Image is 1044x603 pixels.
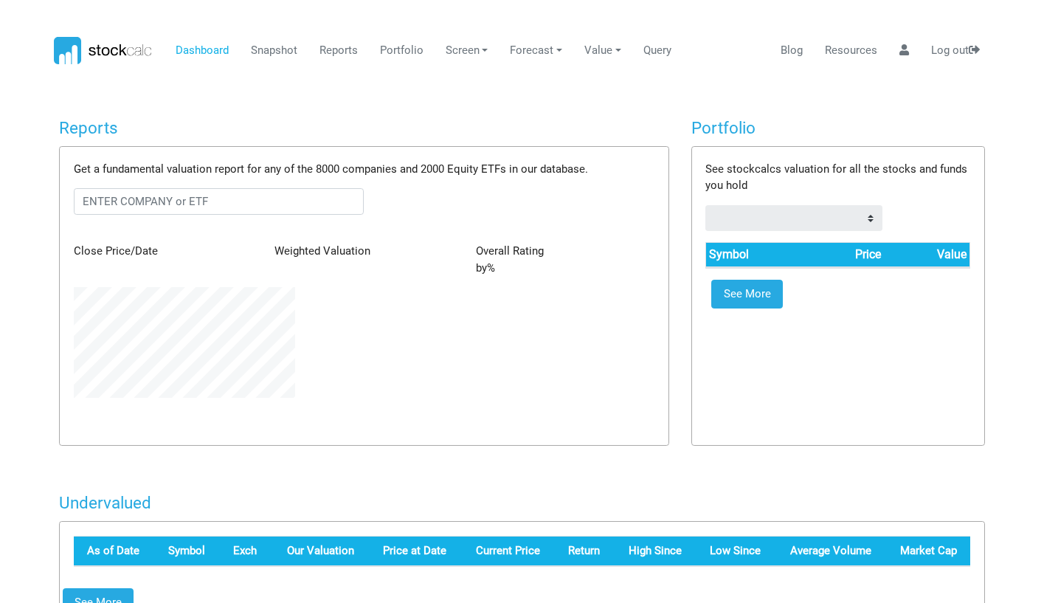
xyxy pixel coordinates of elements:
h4: Reports [59,118,669,138]
a: Dashboard [170,37,234,65]
th: High Since [613,537,695,566]
div: by % [465,243,666,276]
span: Overall Rating [476,244,544,258]
th: Low Since [695,537,775,566]
span: Weighted Valuation [274,244,370,258]
a: Portfolio [374,37,429,65]
th: Price [800,243,883,267]
th: Close Price on the Reference Date [367,537,460,566]
a: Value [579,37,627,65]
h4: Undervalued [59,493,985,513]
a: Blog [775,37,808,65]
span: Close Price/Date [74,244,158,258]
a: Reports [314,37,363,65]
th: Weighted Average Fundamental Valuation [272,537,367,566]
th: Value [883,243,969,267]
p: Get a fundamental valuation report for any of the 8000 companies and 2000 Equity ETFs in our data... [74,161,654,178]
a: Log out [925,37,985,65]
a: Snapshot [245,37,303,65]
th: Average 30 day Volume [774,537,885,566]
th: Return since Reference Date [553,537,613,566]
th: Reference Date [74,537,155,566]
a: Query [637,37,677,65]
h4: Portfolio [691,118,985,138]
a: Resources [819,37,882,65]
th: Market Cap [885,537,970,566]
p: See stockcalcs valuation for all the stocks and funds you hold [705,161,970,194]
th: Last Close Price [460,537,553,566]
input: ENTER COMPANY or ETF [74,188,364,215]
th: Symbol [706,243,800,267]
th: Stock Ticker [155,537,220,566]
th: Stock Exchange [220,537,272,566]
a: See More [711,280,783,309]
a: Forecast [505,37,568,65]
a: Screen [440,37,494,65]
